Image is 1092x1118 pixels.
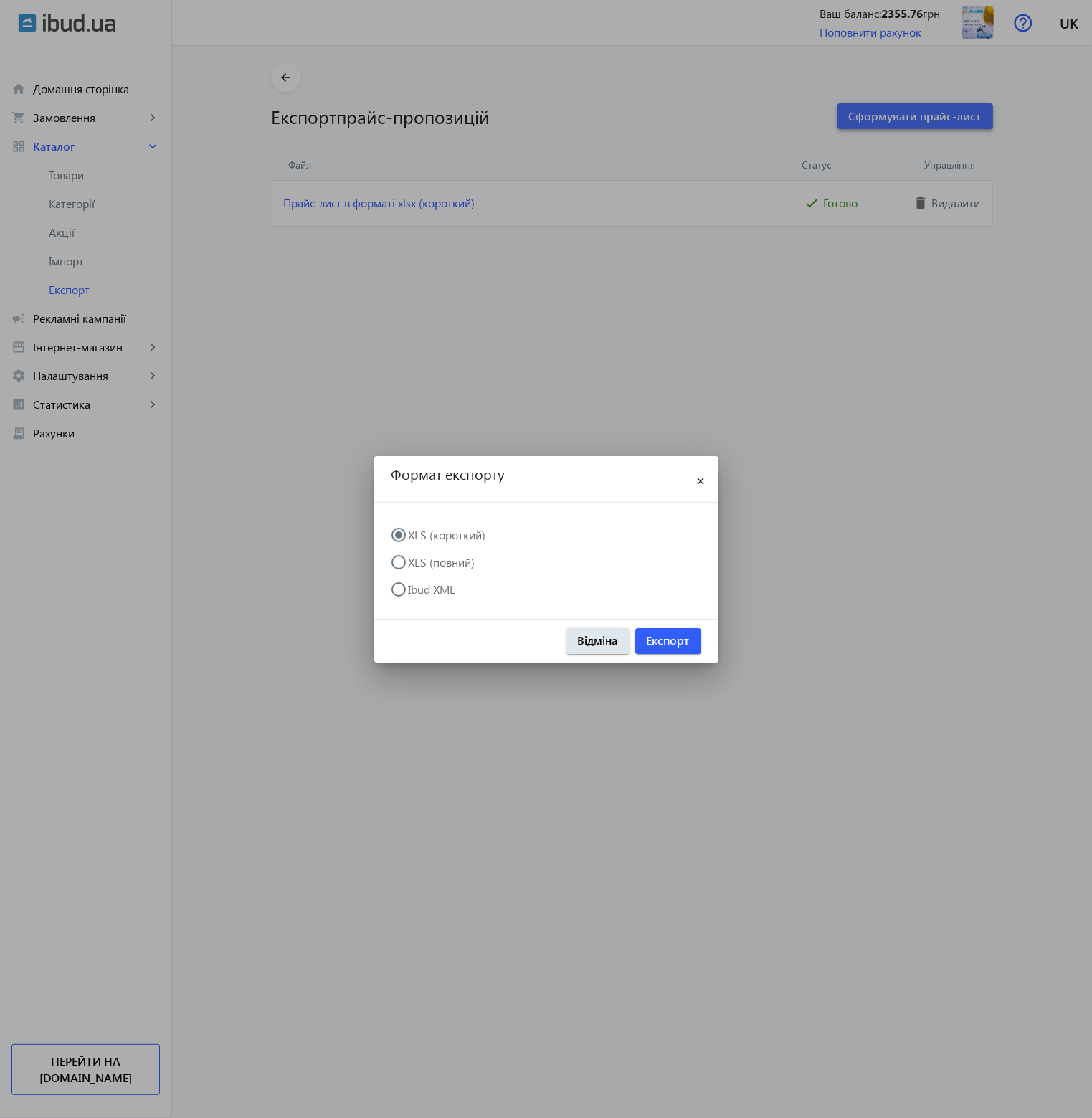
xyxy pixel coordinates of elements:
[635,628,701,654] button: Експорт
[566,628,630,654] button: Відміна
[578,633,618,648] span: Відміна
[406,529,486,541] label: XLS (короткий)
[693,473,710,491] mat-icon: close
[406,584,456,595] label: Ibud XML
[647,633,690,648] span: Експорт
[406,556,475,568] label: XLS (повний)
[391,465,684,493] h2: Формат експорту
